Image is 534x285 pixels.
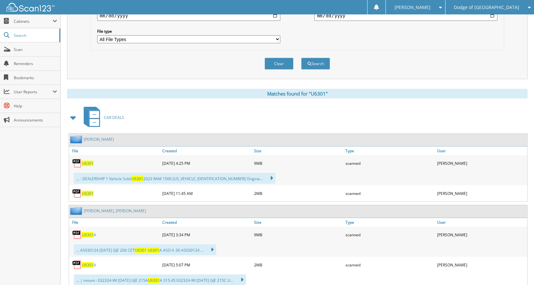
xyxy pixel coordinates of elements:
div: [DATE] 3:34 PM [161,228,252,241]
div: scanned [344,187,436,200]
span: Cabinets [14,19,53,24]
span: U6301 [82,262,94,268]
span: Search [14,33,56,38]
div: ... - DEALERSHIP 1 Vehicle Sold: 2023 RAM 1500 [US_VEHICLE_IDENTIFICATION_NUMBER] Origina... [74,173,275,184]
a: [PERSON_NAME], [PERSON_NAME] [84,208,146,214]
div: [PERSON_NAME] [436,157,527,170]
img: PDF.png [72,260,82,270]
a: Size [252,147,344,155]
div: 9MB [252,157,344,170]
div: [DATE] 5:07 PM [161,258,252,271]
input: start [97,11,280,21]
a: Size [252,218,344,227]
a: CAR DEALS [80,105,124,130]
div: 2MB [252,258,344,271]
span: U6301 [135,247,147,253]
div: 9MB [252,228,344,241]
a: User [436,147,527,155]
a: File [69,147,161,155]
img: PDF.png [72,158,82,168]
a: U6301A [82,232,96,238]
span: U6301 [131,176,143,181]
div: [PERSON_NAME] [436,187,527,200]
img: PDF.png [72,230,82,239]
a: Type [344,218,436,227]
span: CAR DEALS [104,115,124,120]
a: Created [161,218,252,227]
span: U6301 [148,278,160,283]
span: [PERSON_NAME] [394,5,430,9]
span: Scan [14,47,57,52]
a: File [69,218,161,227]
span: U6301 [82,232,94,238]
span: Help [14,103,57,109]
div: [PERSON_NAME] [436,228,527,241]
div: ... AS030124 [DATE] GJE 206 CET A ASO 4 .00 AS030124 ... [74,244,216,255]
a: User [436,218,527,227]
button: Search [301,58,330,70]
a: Created [161,147,252,155]
div: Matches found for "U6301" [67,89,528,98]
a: [PERSON_NAME] [84,137,114,142]
span: Bookmarks [14,75,57,80]
img: folder2.png [70,135,84,143]
img: PDF.png [72,189,82,198]
input: end [314,11,497,21]
span: Dodge of [GEOGRAPHIC_DATA] [454,5,519,9]
span: U6301 [148,247,159,253]
div: [DATE] 4:25 PM [161,157,252,170]
div: scanned [344,228,436,241]
a: U6301 [82,161,94,166]
div: 2MB [252,187,344,200]
a: U6301A [82,262,96,268]
img: folder2.png [70,207,84,215]
div: scanned [344,157,436,170]
label: File type [97,29,280,34]
a: Type [344,147,436,155]
button: Clear [265,58,293,70]
div: [PERSON_NAME] [436,258,527,271]
span: Announcements [14,117,57,123]
div: scanned [344,258,436,271]
span: User Reports [14,89,53,95]
img: scan123-logo-white.svg [6,3,55,12]
span: Reminders [14,61,57,66]
a: U6301 [82,191,94,196]
div: [DATE] 11:45 AM [161,187,252,200]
